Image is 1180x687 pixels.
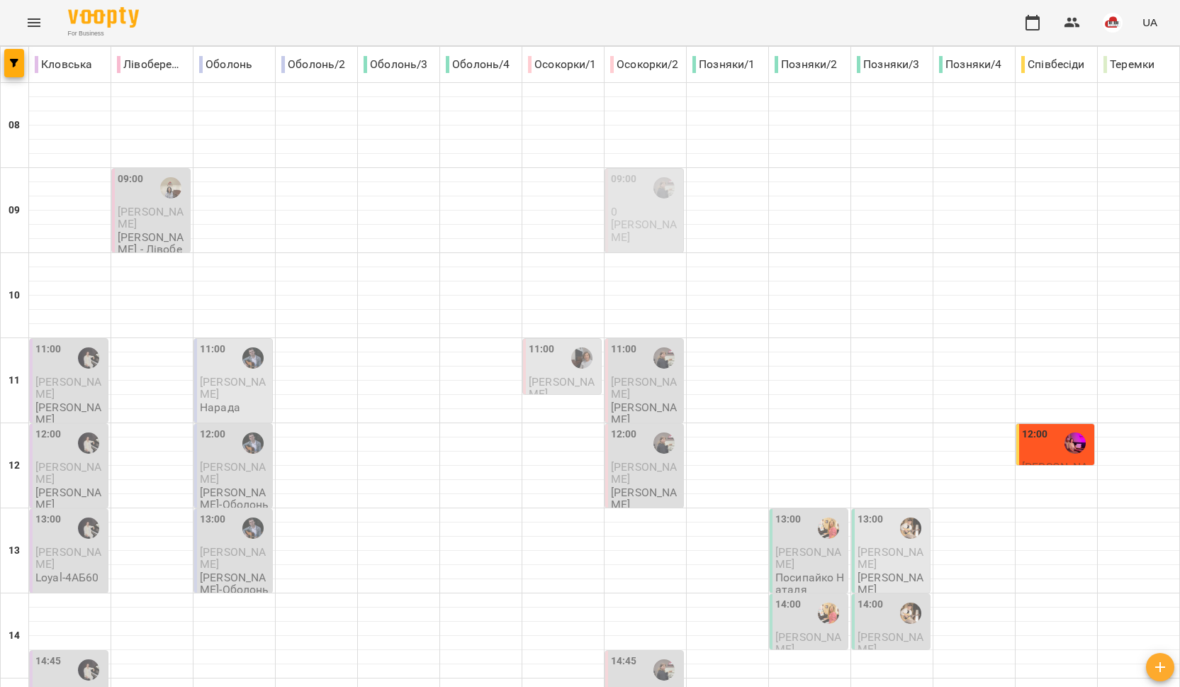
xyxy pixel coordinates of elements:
label: 13:00 [35,512,62,527]
p: Позняки/4 [939,56,1001,73]
label: 14:45 [35,654,62,669]
p: Осокорки/1 [528,56,597,73]
label: 11:00 [35,342,62,357]
p: Кловська [35,56,92,73]
img: Анна ГОРБУЛІНА [78,518,99,539]
span: [PERSON_NAME] [611,375,677,401]
img: Людмила ЦВЄТКОВА [571,347,592,369]
button: Menu [17,6,51,40]
p: Оболонь/2 [281,56,345,73]
p: [PERSON_NAME]-Оболонь [200,571,269,596]
p: Лівобережна [117,56,187,73]
h6: 08 [9,118,20,133]
span: [PERSON_NAME] [858,630,923,656]
span: UA [1142,15,1157,30]
label: 12:00 [35,427,62,442]
img: Наталя ПОСИПАЙКО [818,603,839,624]
p: [PERSON_NAME] - Лівобережна [118,231,187,268]
button: UA [1137,9,1163,35]
label: 14:45 [611,654,637,669]
p: [PERSON_NAME] [35,401,105,426]
h6: 10 [9,288,20,303]
span: [PERSON_NAME] [118,205,184,230]
img: Анна ГОРБУЛІНА [78,659,99,681]
span: [PERSON_NAME] [200,545,266,571]
p: [PERSON_NAME] [611,218,680,243]
label: 13:00 [200,512,226,527]
h6: 13 [9,543,20,559]
p: Оболонь [199,56,252,73]
label: 09:00 [611,172,637,187]
img: Наталя ПОСИПАЙКО [818,518,839,539]
label: 14:00 [858,597,884,613]
img: КЕРІВНИК [1064,432,1086,454]
img: 42377b0de29e0fb1f7aad4b12e1980f7.jpeg [1103,13,1123,33]
span: [PERSON_NAME] [529,375,595,401]
img: Анна ГОРБУЛІНА [78,432,99,454]
p: Позняки/1 [692,56,755,73]
img: Сергій ВЛАСОВИЧ [900,518,921,539]
img: Олексій КОЧЕТОВ [242,347,264,369]
p: 0 [611,206,680,218]
span: [PERSON_NAME] [775,545,841,571]
h6: 14 [9,628,20,644]
span: [PERSON_NAME] [35,375,101,401]
label: 12:00 [1022,427,1048,442]
span: [PERSON_NAME] [1022,460,1088,486]
p: Оболонь/3 [364,56,427,73]
h6: 09 [9,203,20,218]
label: 12:00 [611,427,637,442]
div: Сергій ВЛАСОВИЧ [900,603,921,624]
p: [PERSON_NAME] [35,486,105,511]
label: 09:00 [118,172,144,187]
p: Позняки/3 [857,56,919,73]
label: 11:00 [529,342,555,357]
p: Нарада [200,401,240,413]
span: [PERSON_NAME] [775,630,841,656]
p: Посипайко Наталя [775,571,845,596]
button: Створити урок [1146,653,1174,681]
img: Олексій КОЧЕТОВ [242,518,264,539]
div: Тетяна КУРУЧ [653,432,675,454]
span: [PERSON_NAME] [200,375,266,401]
p: Осокорки/2 [610,56,679,73]
p: Теремки [1103,56,1154,73]
span: [PERSON_NAME] [35,460,101,486]
p: [PERSON_NAME] [611,486,680,511]
label: 11:00 [200,342,226,357]
img: Анна ГОРБУЛІНА [78,347,99,369]
span: [PERSON_NAME] [858,545,923,571]
span: [PERSON_NAME] [611,460,677,486]
img: Ельміра АЛІЄВА [160,177,181,199]
span: [PERSON_NAME] [200,460,266,486]
img: Тетяна КУРУЧ [653,347,675,369]
img: Voopty Logo [68,7,139,28]
p: Позняки/2 [775,56,837,73]
label: 11:00 [611,342,637,357]
label: 12:00 [200,427,226,442]
img: Олексій КОЧЕТОВ [242,432,264,454]
img: Тетяна КУРУЧ [653,659,675,681]
p: Співбесіди [1021,56,1085,73]
p: [PERSON_NAME]-Оболонь [200,486,269,511]
img: Тетяна КУРУЧ [653,177,675,199]
h6: 12 [9,458,20,474]
p: Оболонь/4 [446,56,510,73]
label: 13:00 [858,512,884,527]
